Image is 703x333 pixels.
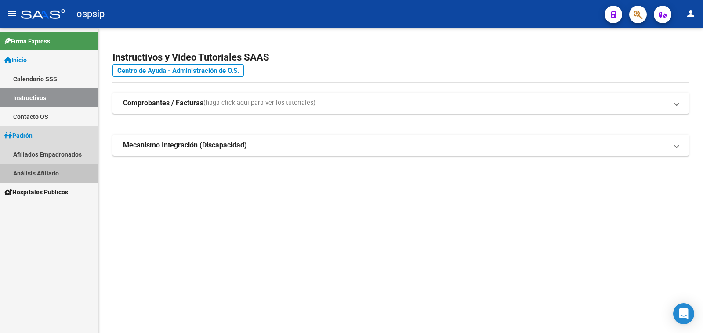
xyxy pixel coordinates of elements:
a: Centro de Ayuda - Administración de O.S. [112,64,244,77]
span: - ospsip [69,4,105,24]
mat-expansion-panel-header: Mecanismo Integración (Discapacidad) [112,135,689,156]
span: Firma Express [4,36,50,46]
strong: Mecanismo Integración (Discapacidad) [123,140,247,150]
mat-icon: menu [7,8,18,19]
span: Padrón [4,131,33,140]
span: Hospitales Públicos [4,187,68,197]
mat-icon: person [685,8,696,19]
strong: Comprobantes / Facturas [123,98,203,108]
span: (haga click aquí para ver los tutoriales) [203,98,315,108]
mat-expansion-panel-header: Comprobantes / Facturas(haga click aquí para ver los tutoriales) [112,93,689,114]
div: Open Intercom Messenger [673,303,694,324]
h2: Instructivos y Video Tutoriales SAAS [112,49,689,66]
span: Inicio [4,55,27,65]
